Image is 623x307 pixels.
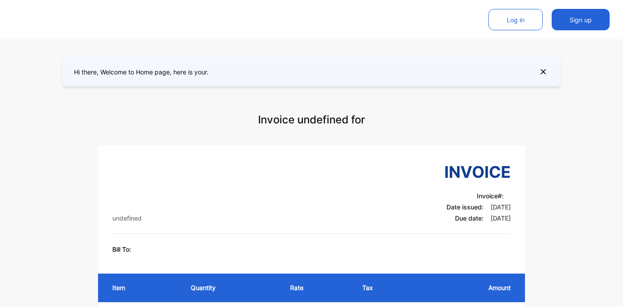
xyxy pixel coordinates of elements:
p: Invoice undefined for [258,103,365,137]
p: undefined [112,213,142,223]
p: Quantity [191,283,272,292]
h3: Invoice [444,160,511,184]
button: Log in [488,9,543,30]
span: Due date: [455,214,484,222]
span: Date issued: [447,203,484,211]
span: [DATE] [491,214,511,222]
span: [DATE] [491,203,511,211]
p: Item [112,283,173,292]
p: Amount [428,283,511,292]
p: Rate [290,283,344,292]
p: Tax [362,283,411,292]
p: Bill To: [112,245,131,254]
p: Hi there, Welcome to Home page, here is your . [74,67,209,77]
button: Sign up [552,9,610,30]
span: Invoice #: [477,192,504,200]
